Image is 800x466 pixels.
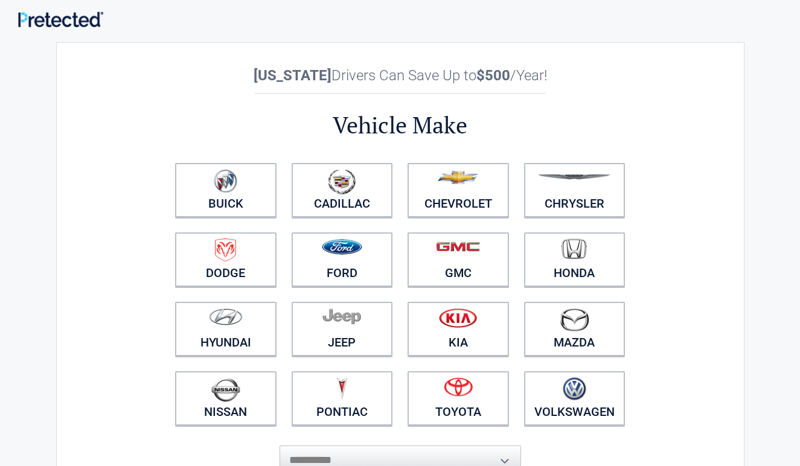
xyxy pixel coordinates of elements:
[408,232,509,287] a: GMC
[18,11,103,27] img: Main Logo
[439,308,477,328] img: kia
[563,377,586,401] img: volkswagen
[322,308,361,325] img: jeep
[168,67,633,84] h2: Drivers Can Save Up to /Year
[408,302,509,356] a: Kia
[559,308,589,331] img: mazda
[214,169,237,193] img: buick
[444,377,473,397] img: toyota
[211,377,240,402] img: nissan
[524,163,626,217] a: Chrysler
[292,302,393,356] a: Jeep
[408,163,509,217] a: Chevrolet
[336,377,348,400] img: pontiac
[175,163,277,217] a: Buick
[438,171,478,184] img: chevrolet
[436,241,480,252] img: gmc
[524,232,626,287] a: Honda
[408,371,509,426] a: Toyota
[168,110,633,141] h2: Vehicle Make
[524,371,626,426] a: Volkswagen
[175,302,277,356] a: Hyundai
[292,163,393,217] a: Cadillac
[524,302,626,356] a: Mazda
[254,67,331,84] b: [US_STATE]
[175,371,277,426] a: Nissan
[328,169,356,194] img: cadillac
[292,232,393,287] a: Ford
[322,239,362,255] img: ford
[476,67,510,84] b: $500
[215,238,236,262] img: dodge
[292,371,393,426] a: Pontiac
[175,232,277,287] a: Dodge
[562,238,587,260] img: honda
[209,308,243,325] img: hyundai
[537,174,611,180] img: chrysler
